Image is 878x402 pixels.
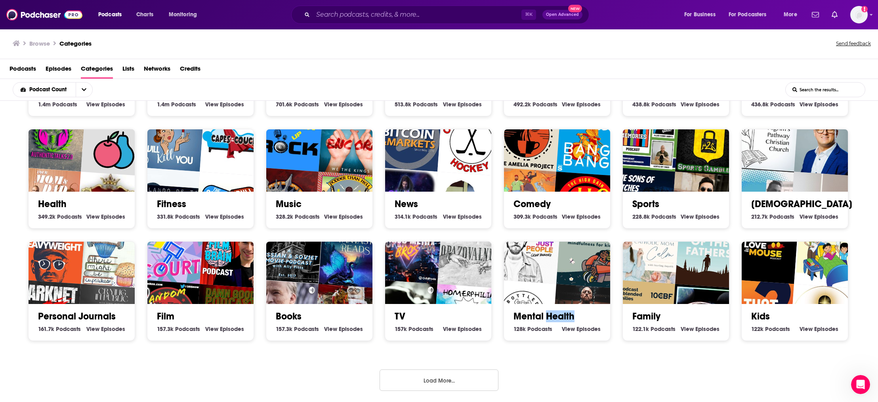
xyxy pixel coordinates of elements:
[395,310,405,322] a: TV
[59,40,92,47] a: Categories
[295,213,320,220] span: Podcasts
[809,8,822,21] a: Show notifications dropdown
[679,8,725,21] button: open menu
[675,108,743,176] div: Menace 2 Picks Sports Gambling
[814,101,838,108] span: Episodes
[299,6,597,24] div: Search podcasts, credits, & more...
[157,198,186,210] a: Fitness
[157,325,200,333] a: 157.3k Film Podcasts
[513,101,557,108] a: 492.2k Business Podcasts
[200,108,268,176] div: Capes On the Couch - Where Comics Get Counseling
[681,213,720,220] a: View Sports Episodes
[6,7,82,22] img: Podchaser - Follow, Share and Rate Podcasts
[632,101,676,108] a: 438.8k Religion Podcasts
[157,213,200,220] a: 331.8k Fitness Podcasts
[723,8,778,21] button: open menu
[255,103,323,171] img: Growin' Up Rock
[437,220,506,289] div: Opazovalnica
[81,108,149,176] div: Maintenance Phase
[101,101,125,108] span: Episodes
[675,220,743,289] div: Hearts of the Fathers
[339,213,363,220] span: Episodes
[458,213,482,220] span: Episodes
[408,325,433,333] span: Podcasts
[731,216,799,284] div: Love of the Mouse Podcast
[800,213,813,220] span: View
[443,213,456,220] span: View
[443,101,456,108] span: View
[313,8,521,21] input: Search podcasts, credits, & more...
[751,310,770,322] a: Kids
[751,213,768,220] span: 212.7k
[828,8,841,21] a: Show notifications dropdown
[632,198,659,210] a: Sports
[17,216,86,284] div: Heavyweight
[632,213,676,220] a: 228.8k Sports Podcasts
[521,10,536,20] span: ⌘ K
[205,325,244,333] a: View Film Episodes
[513,310,575,322] a: Mental Health
[513,325,552,333] a: 128k Mental Health Podcasts
[38,101,51,108] span: 1.4m
[794,220,862,289] div: Práctica Pedagógica Licenciatura en Pedagogía Infantil 4-514015
[319,108,387,176] img: WTK: Encore
[784,9,797,20] span: More
[695,101,720,108] span: Episodes
[324,101,363,108] a: View Education Episodes
[324,213,363,220] a: View Music Episodes
[157,101,170,108] span: 1.4m
[276,101,319,108] a: 701.6k Education Podcasts
[294,325,319,333] span: Podcasts
[612,103,680,171] div: Football Kit Memories
[136,103,204,171] img: This Podcast Will Kill You
[695,325,720,333] span: Episodes
[458,101,482,108] span: Episodes
[157,325,174,333] span: 157.3k
[276,325,319,333] a: 157.3k Books Podcasts
[93,8,132,21] button: open menu
[276,325,292,333] span: 157.3k
[612,216,680,284] div: Catholic Mom Calm
[17,103,86,171] img: Authentic Talks 2.0 with Shanta
[205,325,218,333] span: View
[276,213,320,220] a: 328.2k Music Podcasts
[38,213,82,220] a: 349.2k Health Podcasts
[76,83,92,97] button: open menu
[38,325,81,333] a: 161.7k Personal Journals Podcasts
[324,325,337,333] span: View
[778,8,807,21] button: open menu
[38,198,67,210] a: Health
[794,108,862,176] img: Rediscover the Gospel
[57,213,82,220] span: Podcasts
[180,62,200,79] span: Credits
[562,213,575,220] span: View
[395,198,418,210] a: News
[101,325,125,333] span: Episodes
[136,9,153,20] span: Charts
[38,310,116,322] a: Personal Journals
[38,325,54,333] span: 161.7k
[800,325,838,333] a: View Kids Episodes
[412,213,437,220] span: Podcasts
[834,38,873,49] button: Send feedback
[86,213,99,220] span: View
[276,310,302,322] a: Books
[850,6,868,23] img: User Profile
[568,5,582,12] span: New
[13,82,105,97] h2: Choose List sort
[731,103,799,171] img: Pilgrim's Pathway Ministries
[122,62,134,79] a: Lists
[493,216,561,284] div: We're Just People
[200,220,268,289] div: The Film Brain Podcast
[800,213,838,220] a: View [DEMOGRAPHIC_DATA] Episodes
[443,101,482,108] a: View Arts Episodes
[157,213,174,220] span: 331.8k
[556,220,624,289] div: Like You: Mindfulness for Kids
[255,216,323,284] div: A Russian & Soviet Movie Podcast with Ally Pitts
[205,101,244,108] a: View Culture Episodes
[437,108,506,176] div: Off the Wall Hockey Show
